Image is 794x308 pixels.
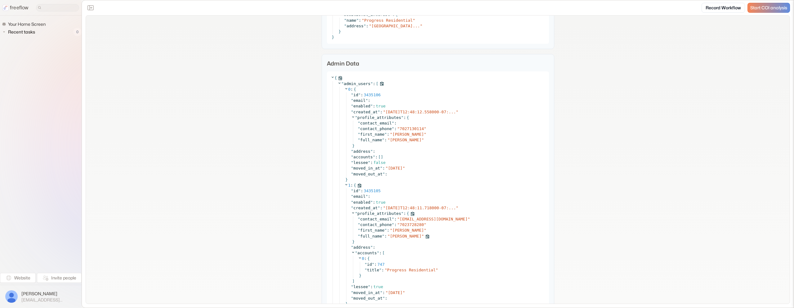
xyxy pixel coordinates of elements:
span: address [346,24,364,28]
span: ] [381,154,383,160]
a: Record Workflow [702,3,745,13]
span: " [358,222,360,227]
span: : [387,228,389,233]
span: " [351,93,354,97]
span: [DATE]T12:48:12.558000-07:... [386,110,456,114]
span: " [397,126,400,131]
span: " [392,217,394,221]
span: : [350,183,353,188]
span: { [407,115,409,120]
span: " [358,234,360,238]
span: " [370,245,373,250]
button: Invite people [37,273,82,283]
span: " [358,126,360,131]
span: " [401,115,404,120]
span: { [335,75,337,81]
span: 3435106 [364,93,381,97]
span: " [382,296,385,301]
span: false [373,160,386,165]
span: : [382,290,385,295]
span: : [373,149,375,154]
span: " [422,234,424,238]
span: [PERSON_NAME] [392,132,424,137]
span: " [382,234,385,238]
span: : [379,250,382,256]
span: : [373,81,375,87]
span: address [353,245,370,250]
span: 7023728280 [400,222,424,227]
span: : [380,110,382,114]
span: " [368,160,370,165]
span: true [376,200,386,205]
span: " [351,245,354,250]
span: } [359,273,362,278]
span: : [373,245,375,250]
span: " [369,24,372,28]
span: [PERSON_NAME] [390,234,422,238]
span: admin_users [344,81,370,86]
span: " [382,172,385,176]
span: " [397,217,400,221]
span: { [354,87,356,92]
a: Start COI analysis [747,3,790,13]
span: " [385,228,387,233]
img: profile [5,290,18,303]
span: accounts [353,155,373,159]
span: Progress Residential [364,18,413,23]
span: " [385,268,387,272]
span: " [385,132,387,137]
span: : [385,296,387,301]
span: : [394,217,397,221]
span: 0 [348,87,351,92]
span: } [339,29,341,34]
span: " [390,228,392,233]
span: : [394,121,397,125]
span: profile_attributes [357,211,401,216]
span: " [355,251,358,255]
span: " [351,194,354,199]
span: " [370,200,373,205]
span: first_name [360,132,384,137]
span: " [364,24,366,28]
span: " [351,290,354,295]
span: 747 [377,262,385,267]
span: " [382,138,385,142]
span: " [358,217,360,221]
span: " [344,18,347,23]
span: " [365,268,367,272]
span: " [379,268,381,272]
span: : [404,115,406,120]
span: : [361,188,363,193]
span: Progress Residential [387,268,436,272]
button: Recent tasks [2,28,38,36]
span: 1 [348,183,351,188]
span: : [364,256,367,261]
span: " [351,160,354,165]
span: [EMAIL_ADDRESS][DOMAIN_NAME] [400,217,468,221]
span: " [351,200,354,205]
span: " [358,228,360,233]
span: " [386,290,388,295]
span: " [341,81,344,86]
span: address [353,149,370,154]
span: " [351,104,354,108]
span: title [367,268,379,272]
span: : [370,160,373,165]
span: created_at [353,206,377,210]
button: Close the sidebar [86,3,96,13]
span: " [370,104,373,108]
span: [DATE] [388,166,403,170]
span: full_name [360,138,382,142]
span: : [404,211,406,216]
span: " [377,251,379,255]
span: } [346,301,348,306]
span: : [375,154,378,160]
span: : [350,87,353,92]
span: name [346,18,356,23]
span: " [380,166,382,170]
span: contact_email [360,217,392,221]
span: " [365,98,368,103]
span: lessee [353,160,368,165]
span: " [422,138,424,142]
span: " [372,262,374,267]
